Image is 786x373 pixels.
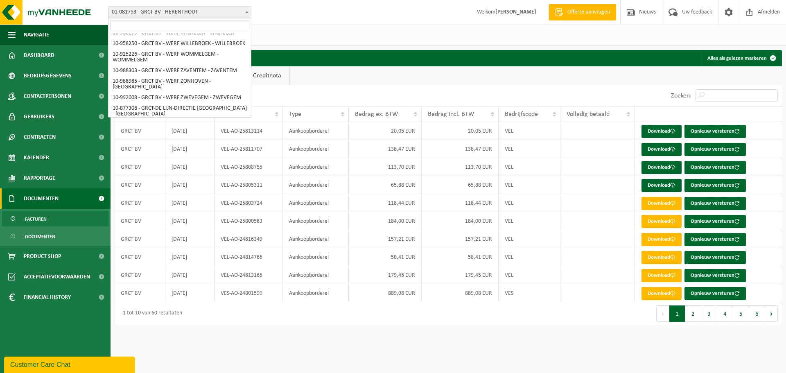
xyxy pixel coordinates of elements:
[422,212,499,230] td: 184,00 EUR
[283,140,349,158] td: Aankoopborderel
[499,248,560,266] td: VEL
[749,305,765,322] button: 6
[422,194,499,212] td: 118,44 EUR
[495,9,536,15] strong: [PERSON_NAME]
[684,143,746,156] button: Opnieuw versturen
[215,212,283,230] td: VEL-AO-25800583
[215,248,283,266] td: VEL-AO-24814765
[110,76,249,93] li: 10-988985 - GRCT BV - WERF ZONHOVEN - [GEOGRAPHIC_DATA]
[165,248,215,266] td: [DATE]
[641,143,682,156] a: Download
[110,103,249,120] li: 10-877306 - GRCT-DE LIJN-DIRECTIE [GEOGRAPHIC_DATA] - [GEOGRAPHIC_DATA]
[641,287,682,300] a: Download
[422,158,499,176] td: 113,70 EUR
[24,86,71,106] span: Contactpersonen
[499,212,560,230] td: VEL
[549,4,616,20] a: Offerte aanvragen
[422,284,499,302] td: 889,08 EUR
[355,111,398,118] span: Bedrag ex. BTW
[2,211,108,226] a: Facturen
[24,188,59,209] span: Documenten
[165,140,215,158] td: [DATE]
[684,197,746,210] button: Opnieuw versturen
[165,122,215,140] td: [DATE]
[641,161,682,174] a: Download
[165,158,215,176] td: [DATE]
[422,248,499,266] td: 58,41 EUR
[215,266,283,284] td: VEL-AO-24813165
[115,140,165,158] td: GRCT BV
[669,305,685,322] button: 1
[215,158,283,176] td: VEL-AO-25808755
[115,266,165,284] td: GRCT BV
[24,127,56,147] span: Contracten
[108,7,251,18] span: 01-081753 - GRCT BV - HERENTHOUT
[115,176,165,194] td: GRCT BV
[24,147,49,168] span: Kalender
[565,8,612,16] span: Offerte aanvragen
[641,215,682,228] a: Download
[283,212,349,230] td: Aankoopborderel
[684,125,746,138] button: Opnieuw versturen
[215,284,283,302] td: VES-AO-24801599
[24,246,61,267] span: Product Shop
[684,269,746,282] button: Opnieuw versturen
[641,251,682,264] a: Download
[567,111,610,118] span: Volledig betaald
[499,122,560,140] td: VEL
[349,122,422,140] td: 20,05 EUR
[422,122,499,140] td: 20,05 EUR
[499,194,560,212] td: VEL
[641,197,682,210] a: Download
[24,168,55,188] span: Rapportage
[422,176,499,194] td: 65,88 EUR
[422,266,499,284] td: 179,45 EUR
[165,266,215,284] td: [DATE]
[24,25,49,45] span: Navigatie
[165,230,215,248] td: [DATE]
[283,248,349,266] td: Aankoopborderel
[349,284,422,302] td: 889,08 EUR
[215,194,283,212] td: VEL-AO-25803724
[684,161,746,174] button: Opnieuw versturen
[110,38,249,49] li: 10-958250 - GRCT BV - WERF WILLEBROEK - WILLEBROEK
[115,122,165,140] td: GRCT BV
[505,111,538,118] span: Bedrijfscode
[110,66,249,76] li: 10-988303 - GRCT BV - WERF ZAVENTEM - ZAVENTEM
[165,176,215,194] td: [DATE]
[283,122,349,140] td: Aankoopborderel
[110,93,249,103] li: 10-992008 - GRCT BV - WERF ZWEVEGEM - ZWEVEGEM
[684,251,746,264] button: Opnieuw versturen
[349,230,422,248] td: 157,21 EUR
[283,230,349,248] td: Aankoopborderel
[2,228,108,244] a: Documenten
[656,305,669,322] button: Previous
[4,355,137,373] iframe: chat widget
[24,45,54,66] span: Dashboard
[349,140,422,158] td: 138,47 EUR
[349,266,422,284] td: 179,45 EUR
[215,122,283,140] td: VEL-AO-25813114
[165,284,215,302] td: [DATE]
[641,269,682,282] a: Download
[349,194,422,212] td: 118,44 EUR
[641,233,682,246] a: Download
[684,179,746,192] button: Opnieuw versturen
[671,93,691,99] label: Zoeken:
[24,267,90,287] span: Acceptatievoorwaarden
[499,266,560,284] td: VEL
[25,229,55,244] span: Documenten
[245,66,289,85] a: Creditnota
[283,266,349,284] td: Aankoopborderel
[215,140,283,158] td: VEL-AO-25811707
[684,233,746,246] button: Opnieuw versturen
[499,176,560,194] td: VEL
[349,176,422,194] td: 65,88 EUR
[422,140,499,158] td: 138,47 EUR
[215,176,283,194] td: VEL-AO-25805311
[684,215,746,228] button: Opnieuw versturen
[108,6,251,18] span: 01-081753 - GRCT BV - HERENTHOUT
[701,305,717,322] button: 3
[349,158,422,176] td: 113,70 EUR
[215,230,283,248] td: VEL-AO-24816349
